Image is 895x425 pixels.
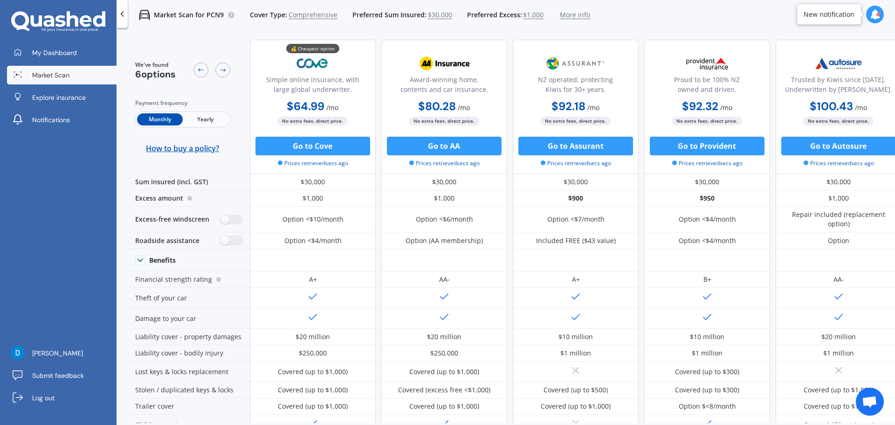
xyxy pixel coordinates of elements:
span: Comprehensive [289,10,337,20]
div: Payment frequency [135,98,230,108]
div: Financial strength rating [124,272,250,288]
span: No extra fees, direct price. [278,117,348,125]
div: Trusted by Kiwis since [DATE]. Underwritten by [PERSON_NAME]. [784,75,894,98]
span: $30,000 [428,10,452,20]
b: $100.43 [810,99,854,113]
div: Option $<8/month [679,402,736,411]
div: Covered (up to $1,000) [541,402,611,411]
div: Damage to your car [124,308,250,329]
div: AA- [833,275,844,284]
div: Option <$4/month [284,236,342,245]
div: $1,000 [381,190,507,207]
div: Option <$10/month [282,215,344,224]
div: Option <$4/month [679,215,736,224]
button: Go to Provident [650,137,764,155]
span: / mo [588,103,600,112]
span: Prices retrieved secs ago [409,159,480,167]
div: $1 million [560,348,591,358]
div: Option <$6/month [416,215,473,224]
button: Go to Cove [255,137,370,155]
a: Notifications [7,111,117,129]
span: My Dashboard [32,48,77,57]
span: Log out [32,393,55,403]
div: Covered (up to $300) [675,367,739,376]
div: A+ [309,275,317,284]
div: $30,000 [250,174,376,190]
div: $10 million [690,332,724,341]
span: / mo [855,103,867,112]
img: AA.webp [413,52,475,75]
span: Notifications [32,115,70,125]
a: [PERSON_NAME] [7,344,117,362]
span: 6 options [135,68,176,80]
div: Trailer cover [124,398,250,415]
div: Option (AA membership) [406,236,483,245]
span: How to buy a policy? [146,144,220,153]
div: $20 million [296,332,330,341]
div: Award-winning home, contents and car insurance. [389,75,499,98]
div: Covered (excess free <$1,000) [398,385,490,395]
div: $30,000 [644,174,770,190]
div: Covered (up to $1,000) [409,367,479,376]
div: B+ [703,275,711,284]
div: 💰 Cheapest option [286,44,339,53]
div: Covered (up to $1,000) [278,367,348,376]
div: Roadside assistance [124,232,250,249]
div: New notification [804,10,854,19]
div: AA- [439,275,450,284]
div: Covered (up to $1,000) [278,385,348,395]
span: Preferred Excess: [467,10,522,20]
span: Prices retrieved secs ago [804,159,874,167]
b: $64.99 [287,99,325,113]
div: Lost keys & locks replacement [124,362,250,382]
span: [PERSON_NAME] [32,348,83,358]
div: Repair included (replacement option) [783,210,895,229]
button: Go to AA [387,137,502,155]
span: / mo [720,103,732,112]
div: Option <$4/month [679,236,736,245]
div: $250,000 [430,348,458,358]
div: Theft of your car [124,288,250,308]
div: $20 million [821,332,856,341]
div: $20 million [427,332,461,341]
img: Provident.png [676,52,738,75]
div: NZ operated; protecting Kiwis for 30+ years. [521,75,631,98]
b: $92.32 [682,99,718,113]
a: Explore insurance [7,88,117,107]
div: $30,000 [513,174,639,190]
div: Covered (up to $1,000) [278,402,348,411]
span: Monthly [137,113,183,125]
span: No extra fees, direct price. [804,117,874,125]
p: Market Scan for PCN9 [154,10,224,20]
span: No extra fees, direct price. [409,117,480,125]
div: $950 [644,190,770,207]
div: Included FREE ($43 value) [536,236,616,245]
div: Excess-free windscreen [124,207,250,232]
div: Covered (up to $1,000) [804,402,874,411]
div: Covered (up to $500) [544,385,608,395]
img: car.f15378c7a67c060ca3f3.svg [139,9,150,21]
div: Covered (up to $1,000) [804,385,874,395]
span: Prices retrieved secs ago [672,159,743,167]
span: / mo [327,103,339,112]
div: Benefits [149,256,176,265]
div: Option <$7/month [547,215,605,224]
span: More info [560,10,590,20]
div: Covered (up to $1,000) [409,402,479,411]
div: $900 [513,190,639,207]
a: Log out [7,389,117,407]
div: Stolen / duplicated keys & locks [124,382,250,398]
div: Covered (up to $300) [675,385,739,395]
div: Liability cover - property damages [124,329,250,345]
button: Go to Assurant [518,137,633,155]
img: ACg8ocI1cuCdydQigkFXQSRXqF6-pH_L2GzCizaXN8lGpLpJRkH5jw=s96-c [11,346,25,360]
a: Submit feedback [7,366,117,385]
b: $92.18 [552,99,586,113]
div: $1 million [823,348,854,358]
span: Prices retrieved secs ago [541,159,611,167]
div: Proud to be 100% NZ owned and driven. [652,75,762,98]
div: A+ [572,275,580,284]
div: $1,000 [250,190,376,207]
div: Simple online insurance, with large global underwriter. [258,75,368,98]
div: Excess amount [124,190,250,207]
